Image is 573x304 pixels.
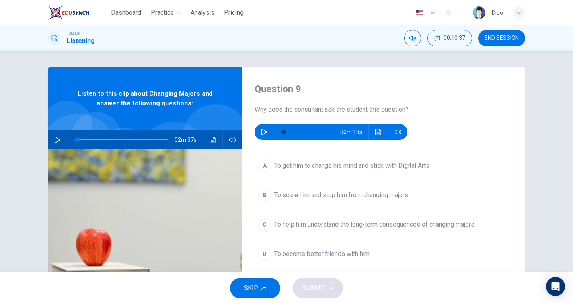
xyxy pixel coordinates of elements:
div: A [258,159,271,172]
button: Dashboard [108,6,144,20]
span: 00:10:37 [444,35,465,41]
div: Dido [492,8,503,17]
button: DTo become better friends with him [255,244,513,264]
div: C [258,218,271,231]
h4: Question 9 [255,83,513,95]
span: To get him to change his mind and stick with Digital Arts [274,161,429,170]
span: END SESSION [485,35,519,41]
img: Profile picture [473,6,485,19]
button: Click to see the audio transcription [372,124,385,140]
span: To scare him and stop him from changing majors [274,190,408,200]
span: SKIP [244,283,258,294]
button: BTo scare him and stop him from changing majors [255,185,513,205]
div: Open Intercom Messenger [546,277,565,296]
span: To become better friends with him [274,249,370,259]
div: B [258,189,271,201]
span: 00m 18s [340,124,368,140]
div: D [258,248,271,260]
a: EduSynch logo [48,5,108,21]
span: 02m 37s [175,130,203,149]
button: SKIP [230,278,280,298]
span: Why does the consultant ask the student this question? [255,105,513,114]
button: 00:10:37 [427,30,472,46]
h1: Listening [67,36,95,46]
img: en [415,10,425,16]
button: Click to see the audio transcription [207,130,219,149]
span: Pricing [224,8,244,17]
span: Listen to this clip about Changing Majors and answer the following questions: [74,89,216,108]
span: Dashboard [111,8,141,17]
button: ATo get him to change his mind and stick with Digital Arts [255,156,513,176]
span: Practice [151,8,174,17]
button: Analysis [187,6,218,20]
span: TOEFL® [67,31,80,36]
button: END SESSION [478,30,525,46]
span: To help him understand the long-term consequences of changing majors [274,220,474,229]
div: Mute [404,30,421,46]
img: EduSynch logo [48,5,90,21]
button: Practice [148,6,184,20]
div: Hide [427,30,472,46]
span: Analysis [191,8,214,17]
button: Pricing [221,6,247,20]
button: CTo help him understand the long-term consequences of changing majors [255,215,513,234]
